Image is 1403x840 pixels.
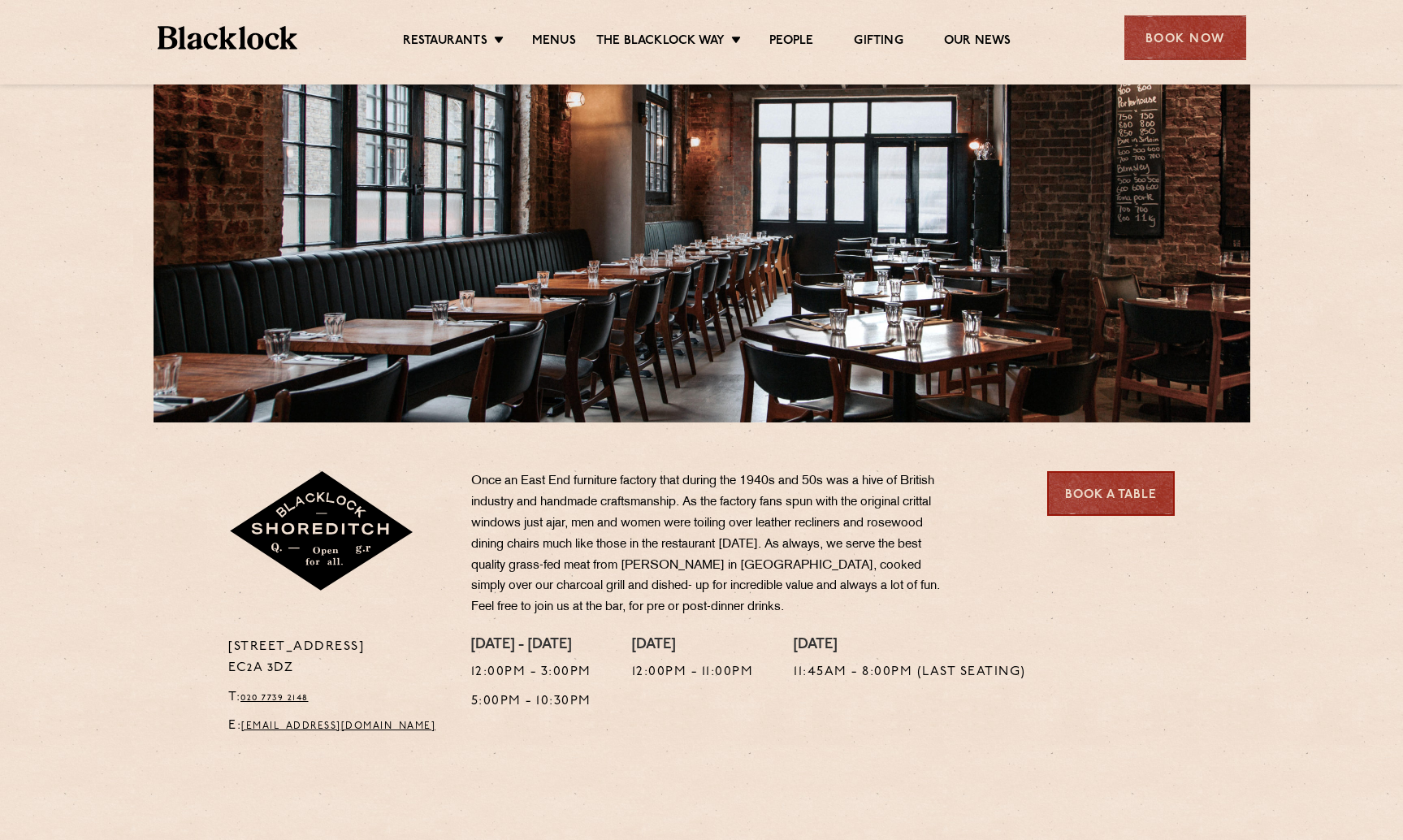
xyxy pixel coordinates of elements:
[1047,471,1175,516] a: Book a Table
[944,33,1011,51] a: Our News
[471,691,591,712] p: 5:00pm - 10:30pm
[854,33,903,51] a: Gifting
[532,33,576,51] a: Menus
[403,33,487,51] a: Restaurants
[158,26,298,50] img: BL_Textured_Logo-footer-cropped.svg
[228,637,447,679] p: [STREET_ADDRESS] EC2A 3DZ
[471,662,591,683] p: 12:00pm - 3:00pm
[632,637,754,655] h4: [DATE]
[228,687,447,708] p: T:
[241,721,435,731] a: [EMAIL_ADDRESS][DOMAIN_NAME]
[1124,15,1246,60] div: Book Now
[769,33,813,51] a: People
[228,716,447,737] p: E:
[794,662,1026,683] p: 11:45am - 8:00pm (Last seating)
[596,33,725,51] a: The Blacklock Way
[471,471,950,618] p: Once an East End furniture factory that during the 1940s and 50s was a hive of British industry a...
[240,693,309,703] a: 020 7739 2148
[228,471,416,593] img: Shoreditch-stamp-v2-default.svg
[794,637,1026,655] h4: [DATE]
[632,662,754,683] p: 12:00pm - 11:00pm
[471,637,591,655] h4: [DATE] - [DATE]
